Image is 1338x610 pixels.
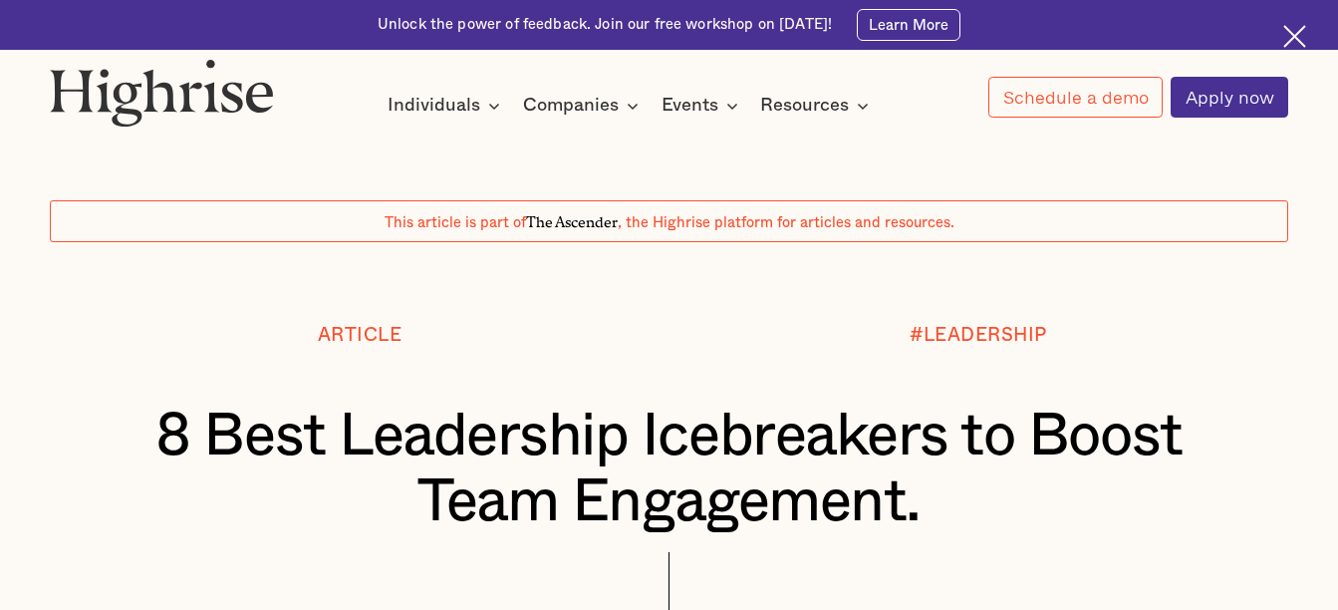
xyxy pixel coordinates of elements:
[388,94,480,118] div: Individuals
[1283,25,1306,48] img: Cross icon
[318,326,402,347] div: Article
[618,215,954,230] span: , the Highrise platform for articles and resources.
[526,210,618,228] span: The Ascender
[662,94,718,118] div: Events
[1171,77,1287,118] a: Apply now
[760,94,849,118] div: Resources
[50,59,274,127] img: Highrise logo
[378,15,832,35] div: Unlock the power of feedback. Join our free workshop on [DATE]!
[910,326,1047,347] div: #LEADERSHIP
[662,94,744,118] div: Events
[388,94,506,118] div: Individuals
[102,405,1236,536] h1: 8 Best Leadership Icebreakers to Boost Team Engagement.
[857,9,960,41] a: Learn More
[760,94,875,118] div: Resources
[523,94,645,118] div: Companies
[385,215,526,230] span: This article is part of
[988,77,1162,118] a: Schedule a demo
[523,94,619,118] div: Companies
